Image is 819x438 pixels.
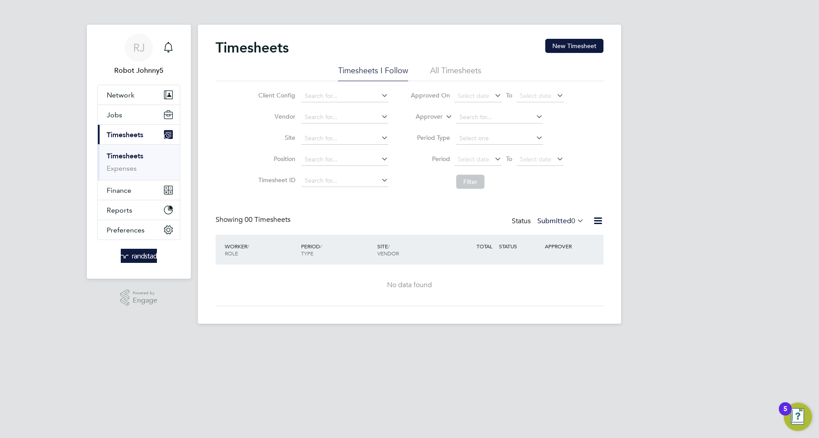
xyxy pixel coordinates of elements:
label: Timesheet ID [256,176,295,184]
button: Reports [98,200,180,220]
span: ROLE [225,250,238,257]
label: Approved On [410,91,450,99]
div: Status [512,215,586,228]
span: TYPE [301,250,313,257]
span: To [503,153,515,165]
span: 00 Timesheets [245,215,290,224]
span: RJ [133,42,145,53]
span: Preferences [107,226,145,234]
button: Filter [456,175,484,189]
label: Approver [403,112,443,121]
span: VENDOR [377,250,399,257]
span: Select date [458,155,489,163]
a: Powered byEngage [120,289,158,306]
span: Network [107,91,134,99]
div: Showing [216,215,292,225]
span: Powered by [133,289,157,297]
button: Timesheets [98,125,180,144]
li: All Timesheets [430,65,481,81]
button: Network [98,85,180,105]
span: / [247,243,249,250]
nav: Main navigation [87,25,191,279]
label: Vendor [256,112,295,120]
label: Client Config [256,91,295,99]
span: Reports [107,206,132,214]
span: TOTAL [477,243,492,250]
input: Select one [456,132,543,145]
div: WORKER [223,238,299,261]
span: Jobs [107,111,122,119]
a: Timesheets [107,152,143,160]
span: Select date [520,155,551,163]
span: Robot Johnny5 [97,65,180,76]
label: Site [256,134,295,142]
span: Select date [458,92,489,100]
a: RJRobot Johnny5 [97,34,180,76]
span: 0 [571,217,575,225]
input: Search for... [302,111,388,124]
input: Search for... [302,90,388,102]
button: Jobs [98,105,180,124]
div: SITE [375,238,451,261]
span: / [320,243,322,250]
label: Period [410,155,450,163]
li: Timesheets I Follow [338,65,408,81]
button: Finance [98,180,180,200]
input: Search for... [456,111,543,124]
input: Search for... [302,175,388,187]
div: Timesheets [98,144,180,180]
span: Timesheets [107,131,143,139]
span: To [503,90,515,101]
h2: Timesheets [216,39,289,56]
span: Select date [520,92,551,100]
span: / [388,243,390,250]
div: 5 [783,409,787,420]
div: No data found [224,281,595,290]
div: APPROVER [543,238,588,254]
input: Search for... [302,153,388,166]
span: Finance [107,186,131,195]
label: Period Type [410,134,450,142]
button: Preferences [98,220,180,240]
label: Position [256,155,295,163]
span: Engage [133,297,157,304]
div: STATUS [497,238,543,254]
button: New Timesheet [545,39,603,53]
a: Go to home page [97,249,180,263]
img: randstad-logo-retina.png [121,249,157,263]
input: Search for... [302,132,388,145]
div: PERIOD [299,238,375,261]
button: Open Resource Center, 5 new notifications [784,403,812,431]
a: Expenses [107,164,137,172]
label: Submitted [537,217,584,225]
